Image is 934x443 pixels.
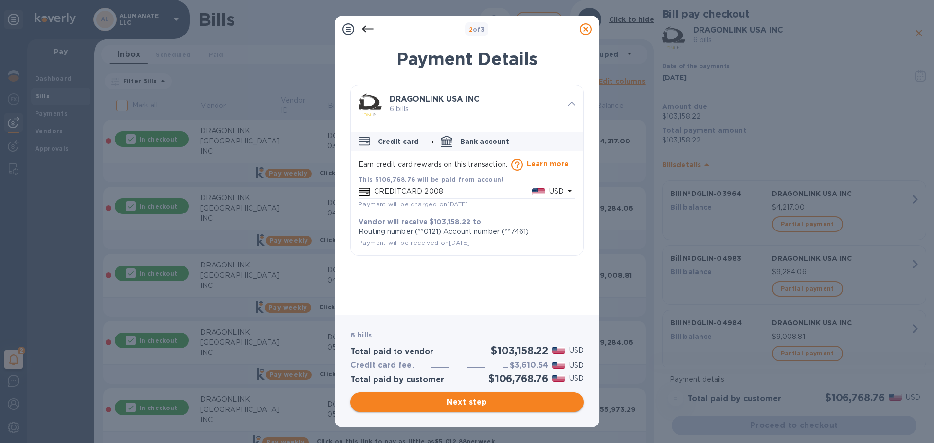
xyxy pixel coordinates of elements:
[350,331,372,339] b: 6 bills
[358,396,576,408] span: Next step
[552,347,565,354] img: USD
[359,200,468,208] span: Payment will be charged on [DATE]
[374,186,532,196] p: CREDITCARD 2008
[350,375,444,385] h3: Total paid by customer
[350,361,412,370] h3: Credit card fee
[351,128,583,255] div: default-method
[390,104,560,114] p: 6 bills
[510,361,548,370] h3: $3,610.54
[552,362,565,369] img: USD
[569,360,584,371] p: USD
[350,347,433,356] h3: Total paid to vendor
[351,85,583,124] div: DRAGONLINK USA INC 6 bills
[359,239,470,246] span: Payment will be received on [DATE]
[390,94,480,104] b: DRAGONLINK USA INC
[552,375,565,382] img: USD
[359,218,481,226] b: Vendor will receive $103,158.22 to
[532,188,545,195] img: USD
[488,372,548,385] h2: $106,768.76
[569,373,584,384] p: USD
[569,345,584,355] p: USD
[549,186,564,196] p: USD
[527,159,569,169] p: Learn more
[350,49,584,69] h1: Payment Details
[359,176,504,183] b: This $106,768.76 will be paid from account
[378,137,419,146] p: Credit card
[491,344,548,356] h2: $103,158.22
[469,26,485,33] b: of 3
[359,159,575,171] p: Earn credit card rewards on this transaction.
[359,227,575,237] p: Routing number (**0121) Account number (**7461)
[469,26,473,33] span: 2
[460,137,510,146] p: Bank account
[350,392,584,412] button: Next step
